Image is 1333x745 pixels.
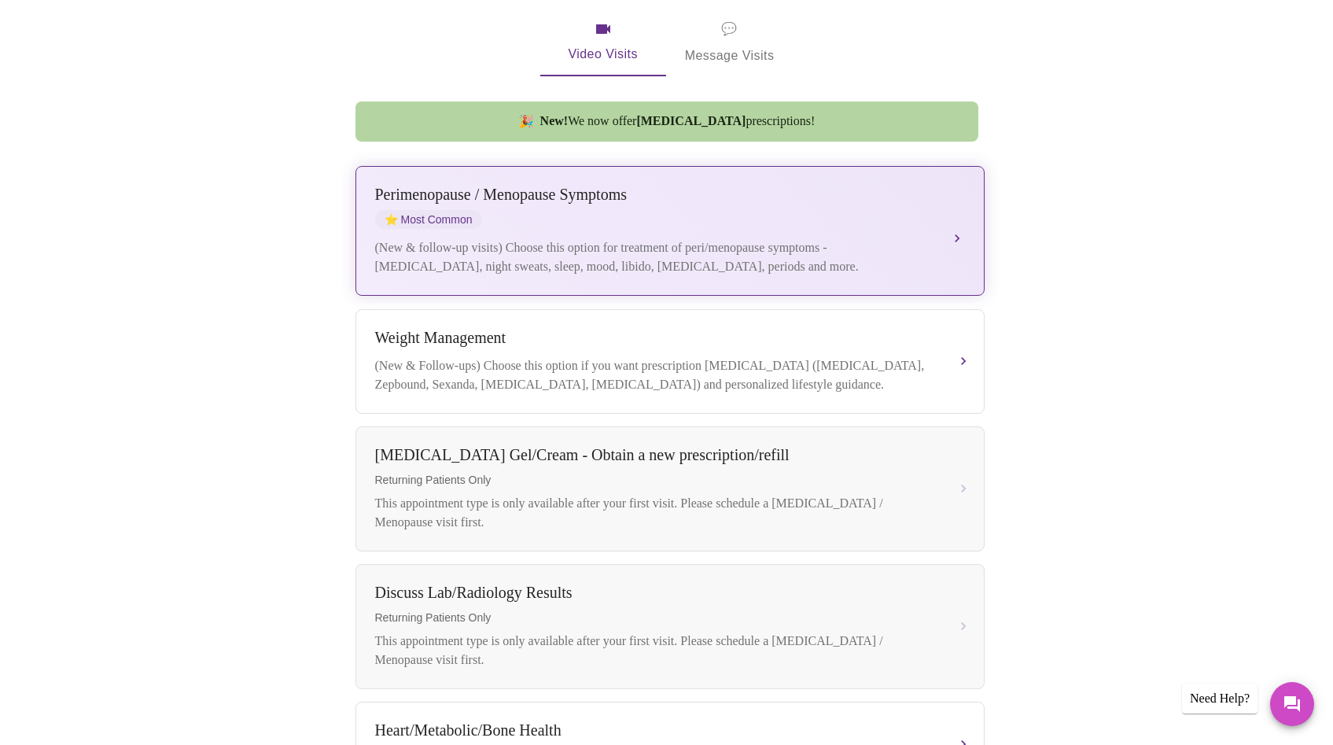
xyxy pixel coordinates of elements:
[355,426,985,551] button: [MEDICAL_DATA] Gel/Cream - Obtain a new prescription/refillReturning Patients OnlyThis appointmen...
[518,114,534,129] span: new
[355,166,985,296] button: Perimenopause / Menopause SymptomsstarMost Common(New & follow-up visits) Choose this option for ...
[375,632,933,669] div: This appointment type is only available after your first visit. Please schedule a [MEDICAL_DATA] ...
[721,18,737,40] span: message
[375,329,933,347] div: Weight Management
[375,446,933,464] div: [MEDICAL_DATA] Gel/Cream - Obtain a new prescription/refill
[636,114,746,127] strong: [MEDICAL_DATA]
[355,564,985,689] button: Discuss Lab/Radiology ResultsReturning Patients OnlyThis appointment type is only available after...
[1270,682,1314,726] button: Messages
[685,18,775,67] span: Message Visits
[385,213,398,226] span: star
[375,474,933,486] span: Returning Patients Only
[375,721,933,739] div: Heart/Metabolic/Bone Health
[540,114,816,128] span: We now offer prescriptions!
[355,309,985,414] button: Weight Management(New & Follow-ups) Choose this option if you want prescription [MEDICAL_DATA] ([...
[375,186,933,204] div: Perimenopause / Menopause Symptoms
[375,611,933,624] span: Returning Patients Only
[1182,684,1258,714] div: Need Help?
[375,584,933,602] div: Discuss Lab/Radiology Results
[540,114,569,127] strong: New!
[375,494,933,532] div: This appointment type is only available after your first visit. Please schedule a [MEDICAL_DATA] ...
[375,210,482,229] span: Most Common
[375,356,933,394] div: (New & Follow-ups) Choose this option if you want prescription [MEDICAL_DATA] ([MEDICAL_DATA], Ze...
[375,238,933,276] div: (New & follow-up visits) Choose this option for treatment of peri/menopause symptoms - [MEDICAL_D...
[559,20,647,65] span: Video Visits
